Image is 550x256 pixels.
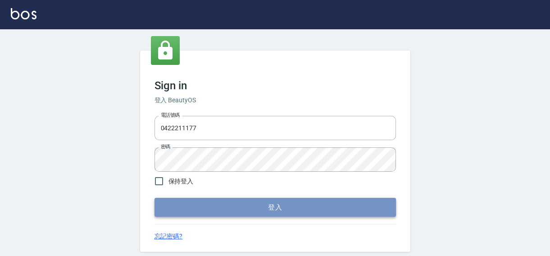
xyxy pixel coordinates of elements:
label: 電話號碼 [161,112,180,119]
img: Logo [11,8,36,19]
a: 忘記密碼? [155,232,183,241]
span: 保持登入 [168,177,194,186]
button: 登入 [155,198,396,217]
h3: Sign in [155,79,396,92]
label: 密碼 [161,143,170,150]
h6: 登入 BeautyOS [155,96,396,105]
